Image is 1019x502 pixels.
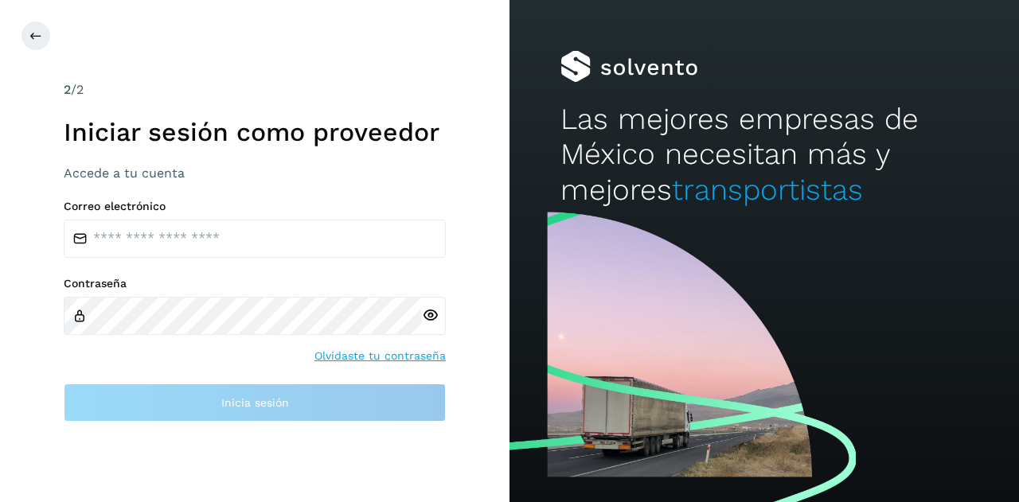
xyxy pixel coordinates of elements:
button: Inicia sesión [64,383,446,422]
span: Inicia sesión [221,397,289,408]
div: /2 [64,80,446,99]
h1: Iniciar sesión como proveedor [64,117,446,147]
span: transportistas [672,173,863,207]
label: Contraseña [64,277,446,290]
h3: Accede a tu cuenta [64,165,446,181]
span: 2 [64,82,71,97]
label: Correo electrónico [64,200,446,213]
h2: Las mejores empresas de México necesitan más y mejores [560,102,968,208]
a: Olvidaste tu contraseña [314,348,446,364]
